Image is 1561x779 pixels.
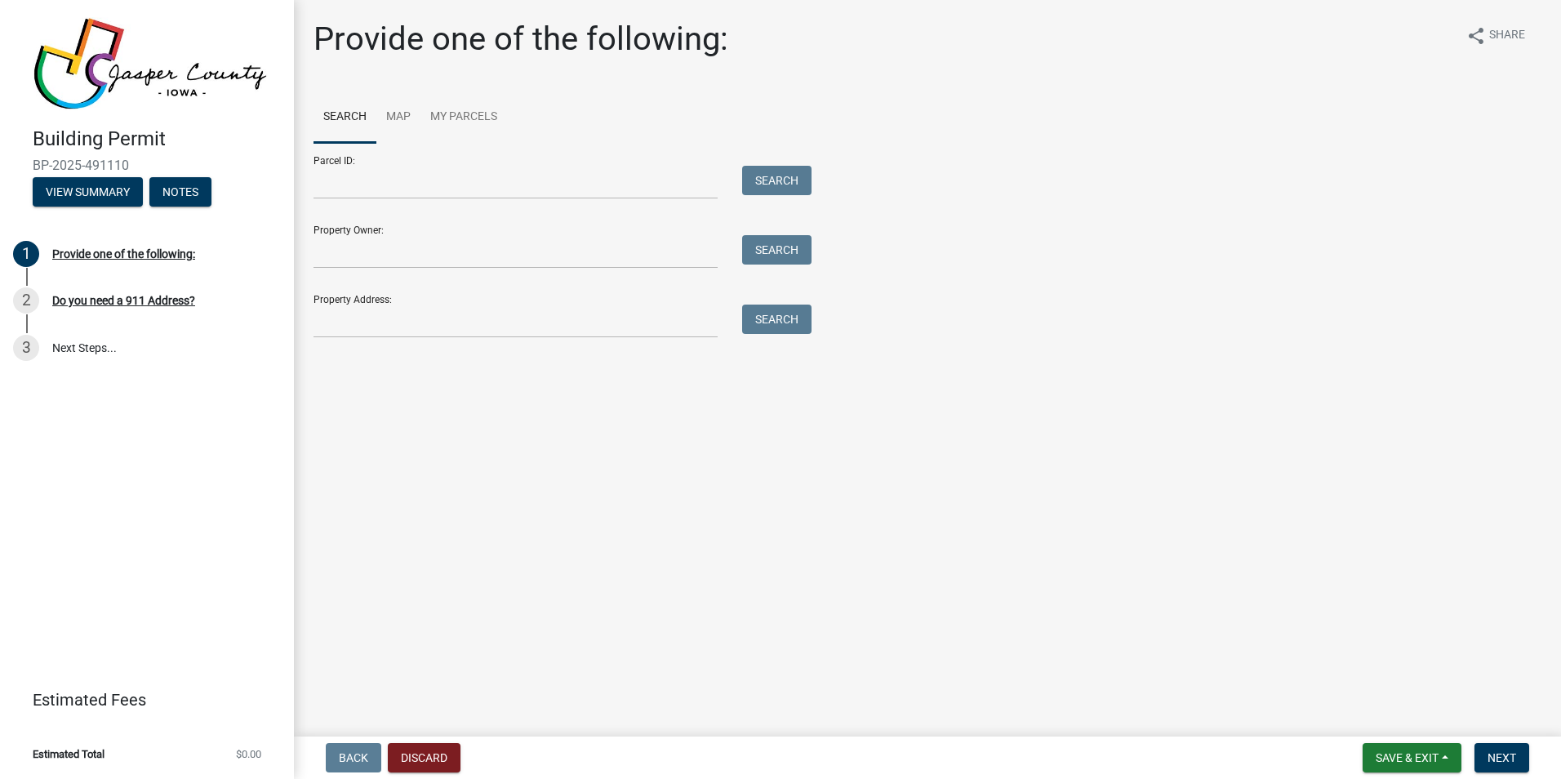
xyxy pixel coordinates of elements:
[33,749,105,759] span: Estimated Total
[1466,26,1486,46] i: share
[388,743,460,772] button: Discard
[314,91,376,144] a: Search
[326,743,381,772] button: Back
[33,17,268,110] img: Jasper County, Iowa
[1376,751,1439,764] span: Save & Exit
[13,683,268,716] a: Estimated Fees
[33,158,261,173] span: BP-2025-491110
[52,248,195,260] div: Provide one of the following:
[1453,20,1538,51] button: shareShare
[314,20,728,59] h1: Provide one of the following:
[742,305,812,334] button: Search
[420,91,507,144] a: My Parcels
[742,166,812,195] button: Search
[1363,743,1461,772] button: Save & Exit
[339,751,368,764] span: Back
[52,295,195,306] div: Do you need a 911 Address?
[13,241,39,267] div: 1
[33,177,143,207] button: View Summary
[33,127,281,151] h4: Building Permit
[13,335,39,361] div: 3
[376,91,420,144] a: Map
[13,287,39,314] div: 2
[1489,26,1525,46] span: Share
[1474,743,1529,772] button: Next
[742,235,812,265] button: Search
[149,186,211,199] wm-modal-confirm: Notes
[1488,751,1516,764] span: Next
[149,177,211,207] button: Notes
[33,186,143,199] wm-modal-confirm: Summary
[236,749,261,759] span: $0.00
